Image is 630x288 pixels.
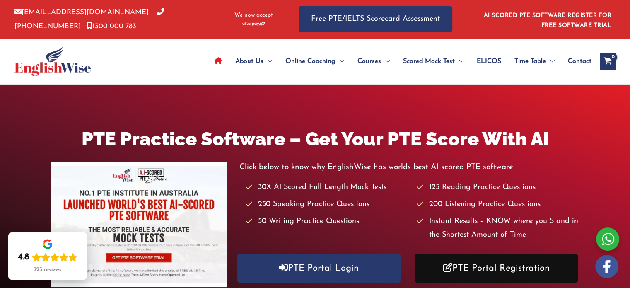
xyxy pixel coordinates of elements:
a: Time TableMenu Toggle [508,47,561,76]
span: Online Coaching [285,47,336,76]
a: Contact [561,47,591,76]
span: Menu Toggle [336,47,344,76]
a: Online CoachingMenu Toggle [279,47,351,76]
span: Menu Toggle [546,47,555,76]
a: ELICOS [470,47,508,76]
li: 250 Speaking Practice Questions [246,198,409,211]
img: Afterpay-Logo [242,22,265,26]
a: View Shopping Cart, empty [600,53,616,70]
span: Scored Mock Test [403,47,455,76]
div: 723 reviews [34,266,61,273]
span: Time Table [514,47,546,76]
img: white-facebook.png [595,255,618,278]
a: [EMAIL_ADDRESS][DOMAIN_NAME] [14,9,149,16]
span: ELICOS [477,47,501,76]
img: pte-institute-main [51,162,227,287]
div: Rating: 4.8 out of 5 [18,252,77,263]
a: About UsMenu Toggle [229,47,279,76]
a: 1300 000 783 [87,23,136,30]
span: We now accept [234,11,273,19]
span: About Us [235,47,263,76]
a: [PHONE_NUMBER] [14,9,164,29]
aside: Header Widget 1 [479,6,616,33]
a: Scored Mock TestMenu Toggle [396,47,470,76]
div: 4.8 [18,252,29,263]
nav: Site Navigation: Main Menu [208,47,591,76]
a: AI SCORED PTE SOFTWARE REGISTER FOR FREE SOFTWARE TRIAL [484,12,612,29]
a: PTE Portal Login [237,254,401,283]
li: 50 Writing Practice Questions [246,215,409,228]
a: CoursesMenu Toggle [351,47,396,76]
a: PTE Portal Registration [415,254,578,283]
li: 125 Reading Practice Questions [416,181,579,194]
p: Click below to know why EnglishWise has worlds best AI scored PTE software [239,160,580,174]
li: 200 Listening Practice Questions [416,198,579,211]
h1: PTE Practice Software – Get Your PTE Score With AI [51,126,580,152]
span: Contact [568,47,591,76]
span: Menu Toggle [263,47,272,76]
a: Free PTE/IELTS Scorecard Assessment [299,6,452,32]
span: Courses [357,47,381,76]
img: cropped-ew-logo [14,46,91,76]
li: Instant Results – KNOW where you Stand in the Shortest Amount of Time [416,215,579,242]
span: Menu Toggle [455,47,463,76]
span: Menu Toggle [381,47,390,76]
li: 30X AI Scored Full Length Mock Tests [246,181,409,194]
